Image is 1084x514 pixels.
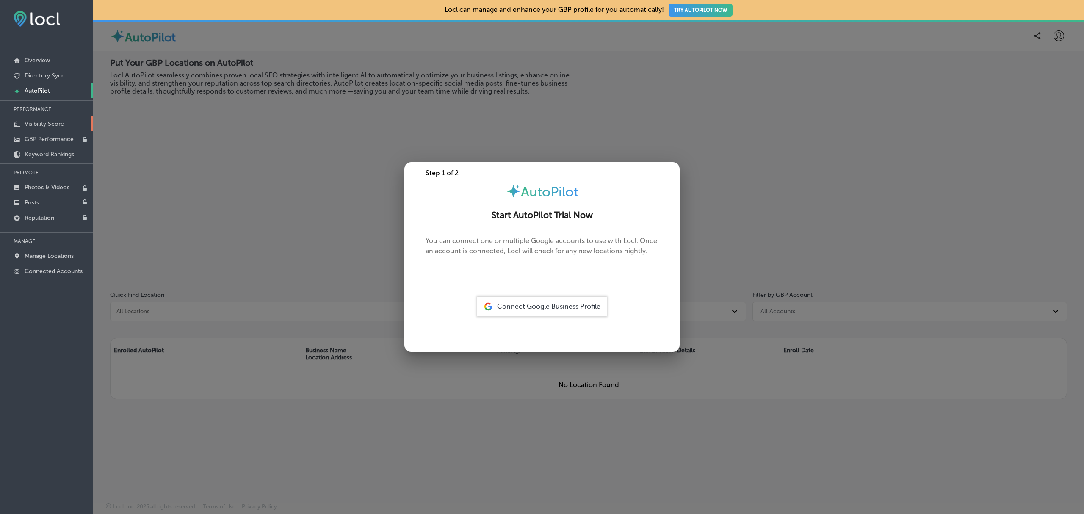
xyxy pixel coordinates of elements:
p: Connected Accounts [25,268,83,275]
p: You can connect one or multiple Google accounts to use with Locl. Once an account is connected, L... [426,236,658,270]
p: AutoPilot [25,87,50,94]
p: Reputation [25,214,54,221]
p: GBP Performance [25,135,74,143]
span: AutoPilot [521,184,578,200]
p: Keyword Rankings [25,151,74,158]
p: Visibility Score [25,120,64,127]
div: Step 1 of 2 [404,169,680,177]
img: fda3e92497d09a02dc62c9cd864e3231.png [14,11,60,27]
p: Overview [25,57,50,64]
span: Connect Google Business Profile [497,302,600,310]
p: Directory Sync [25,72,65,79]
p: Manage Locations [25,252,74,260]
p: Posts [25,199,39,206]
img: autopilot-icon [506,184,521,199]
p: Photos & Videos [25,184,69,191]
h2: Start AutoPilot Trial Now [415,210,669,221]
button: TRY AUTOPILOT NOW [669,4,733,17]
